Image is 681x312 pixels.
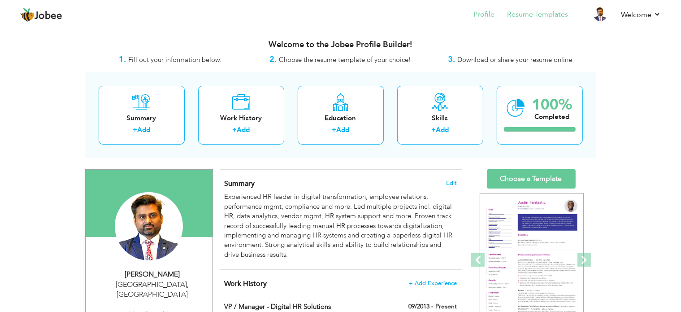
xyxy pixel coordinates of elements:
img: jobee.io [20,8,35,22]
div: Completed [532,112,573,122]
span: Choose the resume template of your choice! [279,55,412,64]
div: Experienced HR leader in digital transformation, employee relations, performance mgmt, compliance... [224,192,456,259]
span: Jobee [35,11,62,21]
img: Ansab Khan [115,192,183,260]
div: Summary [106,114,178,123]
a: Welcome [621,9,661,20]
h3: Welcome to the Jobee Profile Builder! [85,40,596,49]
span: Summary [224,179,255,189]
span: Fill out your information below. [128,55,221,64]
label: 09/2013 - Present [408,302,457,311]
strong: 2. [270,54,277,65]
label: + [431,125,436,135]
label: + [332,125,336,135]
a: Add [336,125,349,134]
div: [GEOGRAPHIC_DATA] [GEOGRAPHIC_DATA] [92,280,213,300]
strong: 1. [119,54,126,65]
div: [PERSON_NAME] [92,269,213,280]
a: Add [237,125,250,134]
div: Skills [404,114,476,123]
span: , [187,280,189,290]
a: Add [436,125,449,134]
a: Resume Templates [507,9,568,20]
span: Work History [224,279,267,289]
h4: Adding a summary is a quick and easy way to highlight your experience and interests. [224,179,456,188]
a: Add [137,125,150,134]
span: Edit [446,180,457,186]
label: VP / Manager - Digital HR Solutions [224,302,375,312]
a: Profile [473,9,494,20]
strong: 3. [448,54,455,65]
img: Profile Img [593,7,607,21]
span: + Add Experience [409,280,457,286]
span: Download or share your resume online. [457,55,574,64]
label: + [232,125,237,135]
div: Education [305,114,377,123]
label: + [133,125,137,135]
h4: This helps to show the companies you have worked for. [224,279,456,288]
a: Choose a Template [487,169,576,189]
div: Work History [205,114,277,123]
a: Jobee [20,8,62,22]
div: 100% [532,97,573,112]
